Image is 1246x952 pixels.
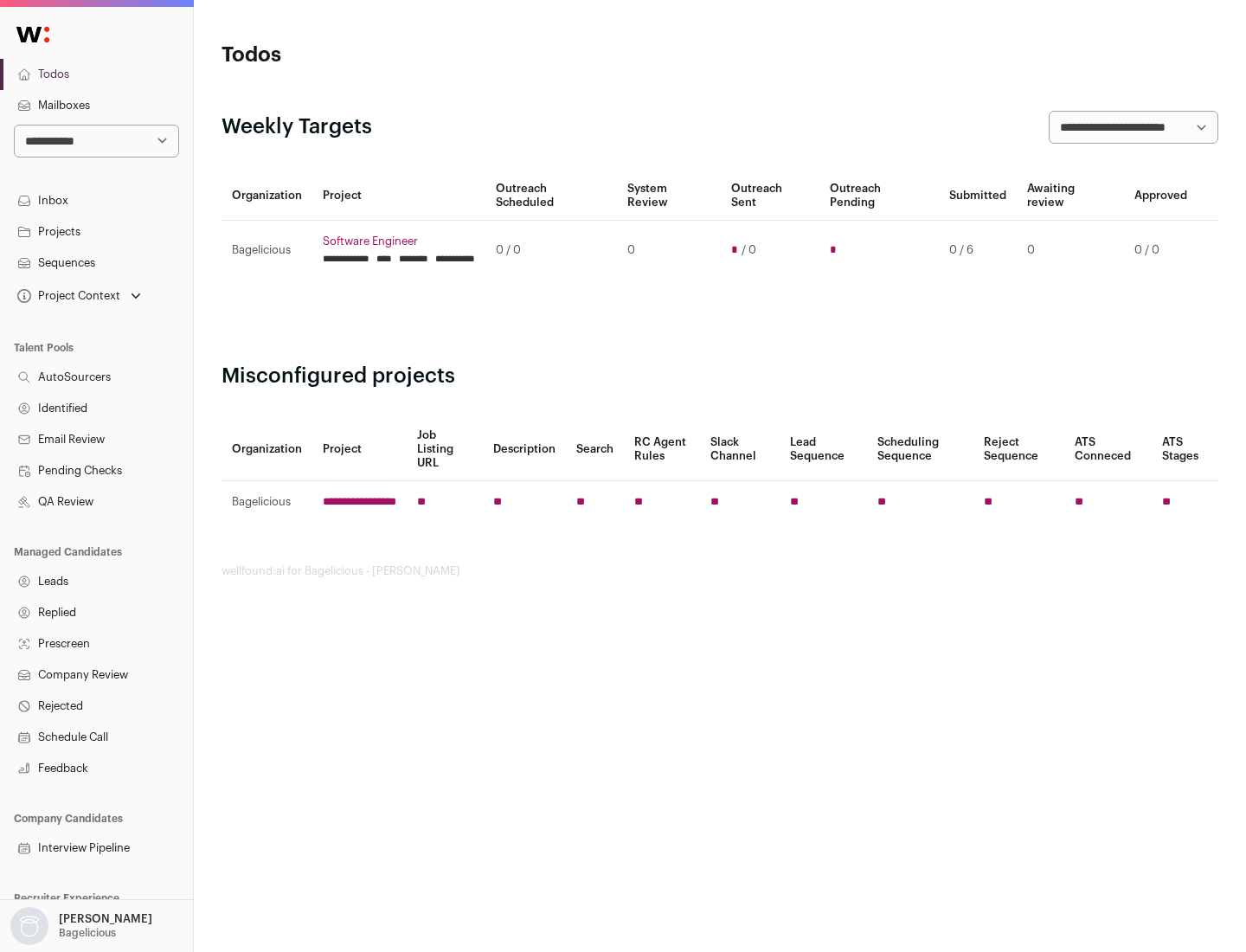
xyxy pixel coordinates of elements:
th: Reject Sequence [973,418,1065,481]
td: 0 / 0 [485,221,617,280]
th: System Review [617,171,720,221]
th: Slack Channel [700,418,780,481]
td: 0 / 6 [939,221,1017,280]
th: Job Listing URL [407,418,483,481]
th: Lead Sequence [780,418,867,481]
h2: Weekly Targets [222,113,372,141]
td: 0 [617,221,720,280]
th: Submitted [939,171,1017,221]
p: Bagelicious [59,926,116,940]
a: Software Engineer [323,235,475,248]
th: Outreach Scheduled [485,171,617,221]
th: ATS Conneced [1064,418,1151,481]
span: / 0 [742,243,756,257]
th: Outreach Pending [819,171,938,221]
th: Scheduling Sequence [867,418,973,481]
th: Project [312,418,407,481]
th: Outreach Sent [721,171,820,221]
p: [PERSON_NAME] [59,912,152,926]
th: RC Agent Rules [624,418,699,481]
th: Organization [222,418,312,481]
td: Bagelicious [222,481,312,524]
th: Project [312,171,485,221]
th: Organization [222,171,312,221]
th: ATS Stages [1152,418,1218,481]
h1: Todos [222,42,554,69]
button: Open dropdown [7,907,156,945]
th: Approved [1124,171,1198,221]
td: 0 [1017,221,1124,280]
div: Project Context [14,289,120,303]
th: Search [566,418,624,481]
th: Awaiting review [1017,171,1124,221]
h2: Misconfigured projects [222,363,1218,390]
td: 0 / 0 [1124,221,1198,280]
img: nopic.png [10,907,48,945]
button: Open dropdown [14,284,145,308]
footer: wellfound:ai for Bagelicious - [PERSON_NAME] [222,564,1218,578]
th: Description [483,418,566,481]
td: Bagelicious [222,221,312,280]
img: Wellfound [7,17,59,52]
